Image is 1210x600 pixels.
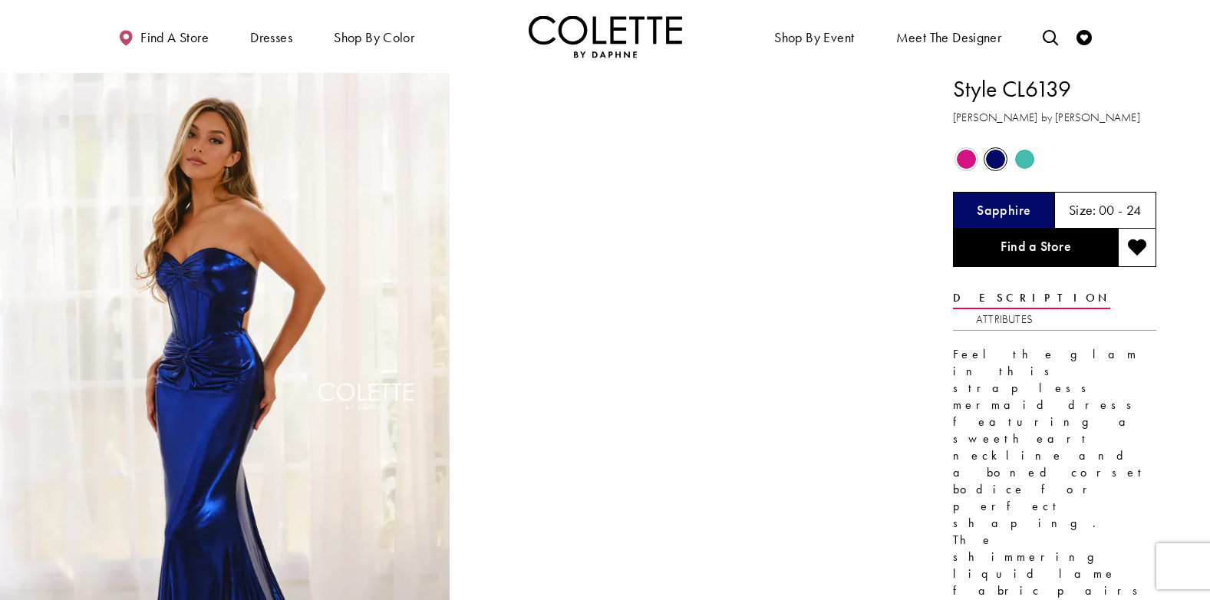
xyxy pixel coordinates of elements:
div: Turquoise [1011,146,1038,173]
a: Toggle search [1039,15,1062,58]
a: Check Wishlist [1073,15,1096,58]
div: Sapphire [982,146,1009,173]
span: Shop by color [330,15,418,58]
span: Dresses [246,15,296,58]
button: Add to wishlist [1118,229,1156,267]
div: Fuchsia [953,146,980,173]
a: Description [953,287,1110,309]
a: Meet the designer [892,15,1006,58]
span: Dresses [250,30,292,45]
h5: Chosen color [977,203,1030,218]
a: Visit Home Page [529,15,682,58]
span: Shop By Event [770,15,858,58]
a: Find a Store [953,229,1118,267]
span: Shop by color [334,30,414,45]
h5: 00 - 24 [1099,203,1142,218]
h1: Style CL6139 [953,73,1156,105]
h3: [PERSON_NAME] by [PERSON_NAME] [953,109,1156,127]
a: Attributes [976,308,1033,331]
a: Find a store [114,15,213,58]
span: Shop By Event [774,30,854,45]
div: Product color controls state depends on size chosen [953,145,1156,174]
img: Colette by Daphne [529,15,682,58]
video: Style CL6139 Colette by Daphne #1 autoplay loop mute video [457,73,907,298]
span: Find a store [140,30,209,45]
span: Size: [1069,201,1096,219]
span: Meet the designer [896,30,1002,45]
